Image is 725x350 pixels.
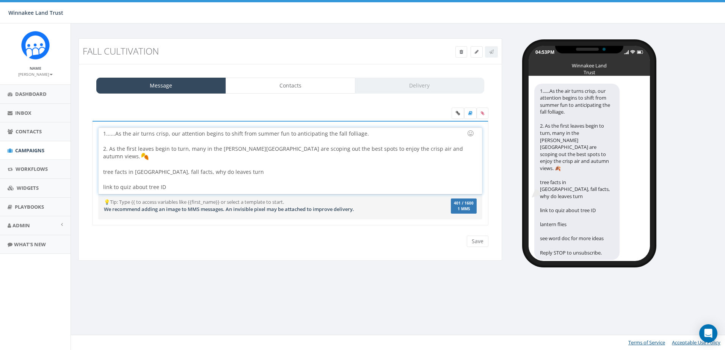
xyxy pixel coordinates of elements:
div: 1......As the air turns crisp, our attention begins to shift from summer fun to anticipating the ... [534,84,620,260]
div: 04:53PM [535,49,554,55]
a: Message [96,78,226,94]
a: Terms of Service [628,339,665,346]
input: Save [467,236,488,247]
img: 🍂 [141,153,149,160]
div: Open Intercom Messenger [699,324,717,342]
span: Playbooks [15,203,44,210]
span: Delete Campaign [460,48,463,55]
span: What's New [14,241,46,248]
span: Dashboard [15,91,47,97]
span: Attach your media [477,108,488,119]
a: Acceptable Use Policy [672,339,720,346]
span: Campaigns [15,147,44,154]
span: 401 / 1600 [454,201,474,206]
div: 1......As the air turns crisp, our attention begins to shift from summer fun to anticipating the ... [99,128,482,194]
small: [PERSON_NAME] [18,72,53,77]
span: Winnakee Land Trust [8,9,63,16]
span: Contacts [16,128,42,135]
span: Widgets [17,184,39,191]
h3: Fall Cultivation [83,46,391,56]
a: Contacts [226,78,355,94]
span: Edit Campaign [475,48,479,55]
span: Inbox [15,109,31,116]
small: Name [30,66,41,71]
div: Use the TAB key to insert emoji faster [466,129,475,138]
div: 💡Tip: Type {{ to access variables like {{first_name}} or select a template to start. [98,198,418,212]
label: Insert Template Text [464,108,477,119]
a: [PERSON_NAME] [18,70,53,77]
span: Workflows [16,166,48,172]
img: Rally_Corp_Icon.png [21,31,50,59]
span: Admin [13,222,30,229]
span: We recommend adding an image to MMS messages. An invisible pixel may be attached to improve deliv... [104,206,354,212]
div: Winnakee Land Trust [570,62,608,66]
span: 1 MMS [454,207,474,211]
